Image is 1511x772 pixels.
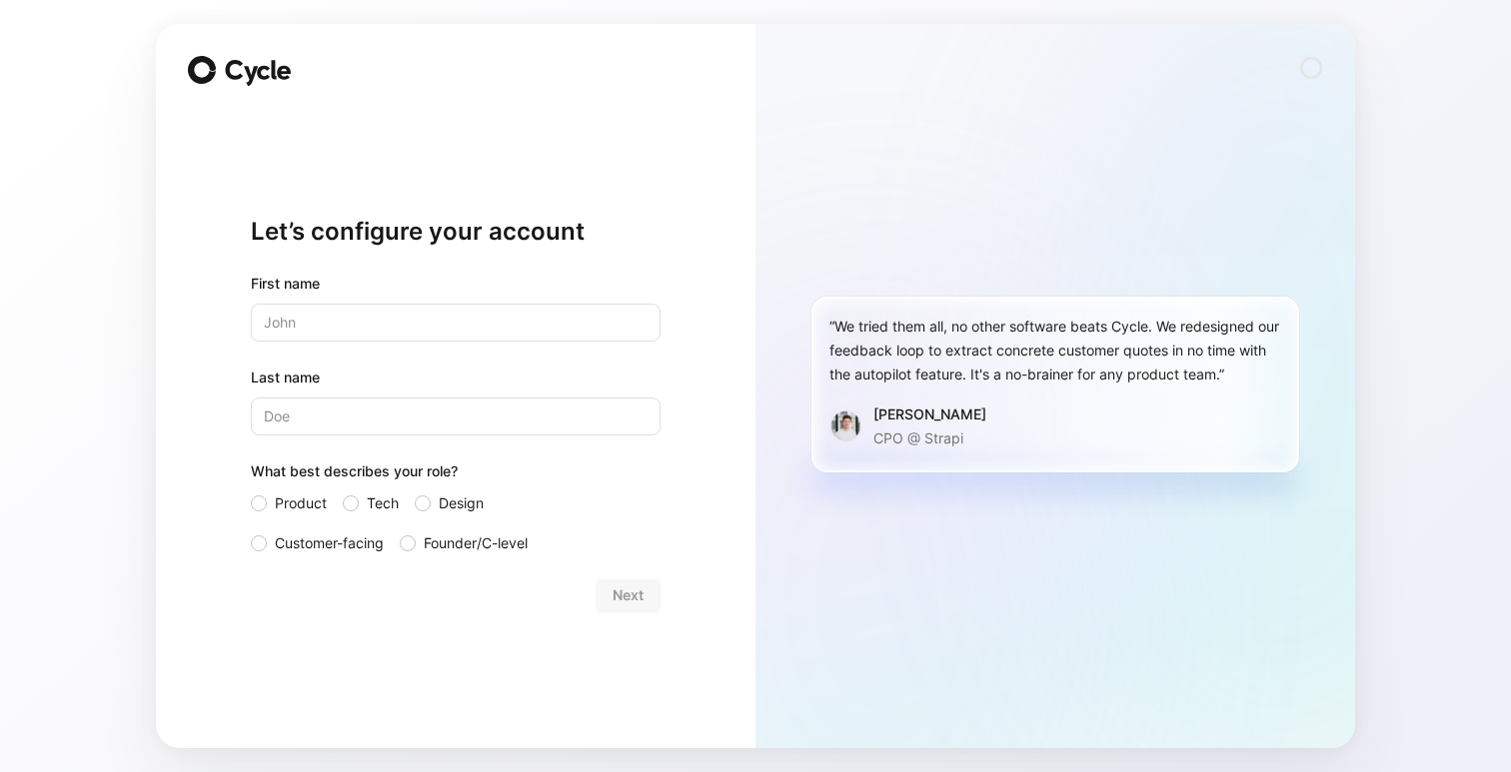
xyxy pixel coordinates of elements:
[251,216,661,248] h1: Let’s configure your account
[873,402,986,426] div: [PERSON_NAME]
[251,304,661,342] input: John
[251,366,661,389] label: Last name
[275,491,327,515] span: Product
[251,272,661,296] div: First name
[439,491,484,515] span: Design
[873,426,986,450] p: CPO @ Strapi
[829,315,1281,386] div: “We tried them all, no other software beats Cycle. We redesigned our feedback loop to extract con...
[251,397,661,435] input: Doe
[275,531,384,555] span: Customer-facing
[367,491,399,515] span: Tech
[424,531,528,555] span: Founder/C-level
[251,459,661,491] div: What best describes your role?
